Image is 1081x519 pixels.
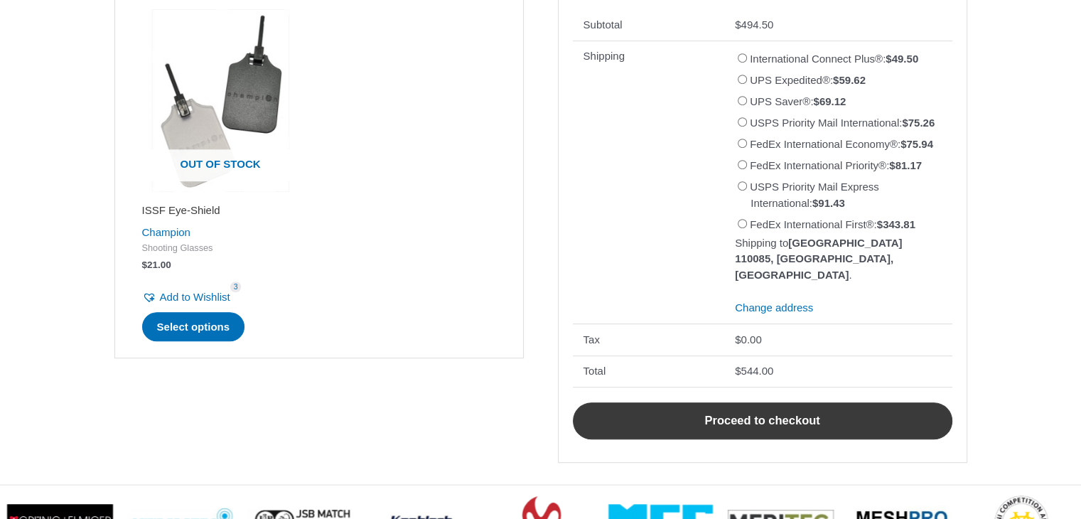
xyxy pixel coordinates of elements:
span: $ [735,333,741,346]
span: Out of stock [140,149,301,182]
span: $ [813,95,819,107]
th: Shipping [573,41,725,324]
bdi: 81.17 [889,159,922,171]
label: FedEx International Economy®: [750,138,933,150]
a: Out of stock [129,9,312,192]
bdi: 91.43 [812,197,845,209]
label: USPS Priority Mail Express International: [750,181,879,209]
bdi: 544.00 [735,365,773,377]
a: Add to Wishlist [142,287,230,307]
span: $ [889,159,895,171]
label: UPS Expedited®: [750,74,866,86]
img: Eye-Shield [129,9,312,192]
span: $ [142,259,148,270]
th: Tax [573,323,725,355]
bdi: 0.00 [735,333,762,346]
label: UPS Saver®: [750,95,846,107]
p: Shipping to . [735,235,941,284]
span: Add to Wishlist [160,291,230,303]
bdi: 69.12 [813,95,846,107]
a: ISSF Eye-Shield [142,203,299,223]
th: Total [573,355,725,387]
bdi: 343.81 [877,218,915,230]
a: Champion [142,226,190,238]
span: $ [812,197,818,209]
span: $ [902,117,908,129]
span: $ [877,218,883,230]
bdi: 21.00 [142,259,171,270]
span: $ [886,53,891,65]
strong: [GEOGRAPHIC_DATA] 110085, [GEOGRAPHIC_DATA], [GEOGRAPHIC_DATA] [735,237,902,281]
bdi: 494.50 [735,18,773,31]
bdi: 75.26 [902,117,935,129]
label: FedEx International First®: [750,218,915,230]
bdi: 75.94 [900,138,933,150]
a: Change address [735,301,813,314]
span: $ [833,74,839,86]
label: FedEx International Priority®: [750,159,922,171]
a: Select options for “ISSF Eye-Shield” [142,312,245,342]
th: Subtotal [573,9,725,41]
a: Proceed to checkout [573,402,952,439]
bdi: 59.62 [833,74,866,86]
label: USPS Priority Mail International: [750,117,935,129]
span: $ [735,365,741,377]
bdi: 49.50 [886,53,918,65]
span: 3 [230,282,242,292]
span: $ [900,138,906,150]
label: International Connect Plus®: [750,53,918,65]
h2: ISSF Eye-Shield [142,203,299,218]
span: Shooting Glasses [142,242,299,255]
span: $ [735,18,741,31]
